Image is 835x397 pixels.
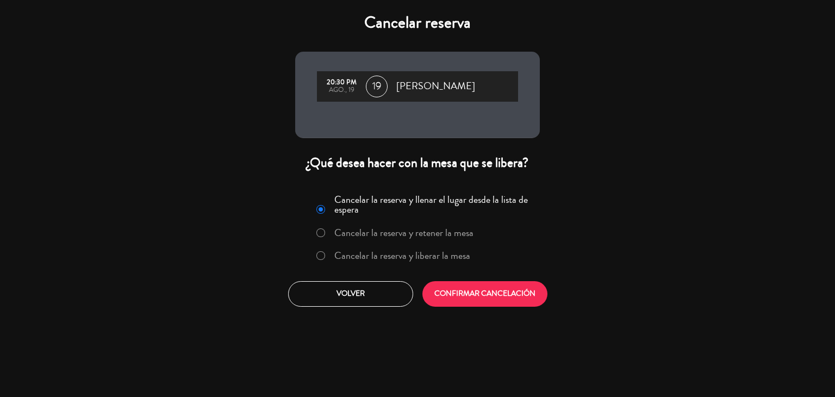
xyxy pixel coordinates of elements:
label: Cancelar la reserva y liberar la mesa [334,251,470,260]
span: [PERSON_NAME] [396,78,475,95]
button: Volver [288,281,413,307]
div: ago., 19 [322,86,360,94]
label: Cancelar la reserva y retener la mesa [334,228,473,238]
button: CONFIRMAR CANCELACIÓN [422,281,547,307]
div: ¿Qué desea hacer con la mesa que se libera? [295,154,540,171]
div: 20:30 PM [322,79,360,86]
label: Cancelar la reserva y llenar el lugar desde la lista de espera [334,195,533,214]
span: 19 [366,76,388,97]
h4: Cancelar reserva [295,13,540,33]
